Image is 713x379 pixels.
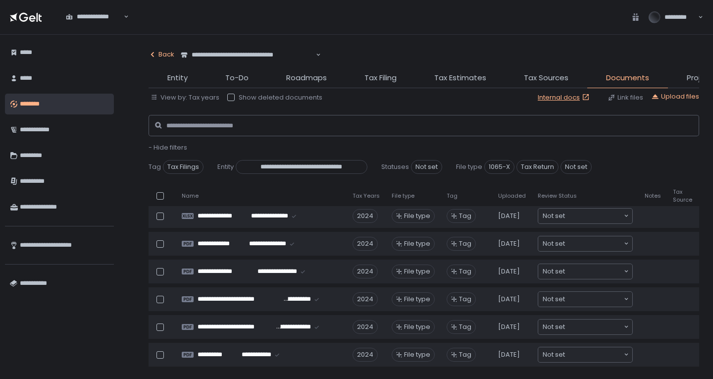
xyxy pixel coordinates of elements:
span: File type [404,350,430,359]
span: [DATE] [498,267,520,276]
span: Tax Source [673,188,692,203]
span: Tax Filings [163,160,204,174]
span: Not set [411,160,442,174]
div: Search for option [174,45,321,65]
button: - Hide filters [149,143,187,152]
span: [DATE] [498,239,520,248]
span: 1065-X [484,160,514,174]
div: Search for option [538,209,632,223]
button: Back [149,45,174,64]
div: Search for option [538,320,632,334]
div: Search for option [538,292,632,307]
span: File type [392,192,414,200]
span: File type [456,162,482,171]
button: Upload files [651,92,699,101]
div: Search for option [59,6,129,27]
input: Search for option [565,350,623,360]
span: Tag [459,239,471,248]
div: Search for option [538,264,632,279]
span: File type [404,267,430,276]
span: To-Do [225,72,249,84]
input: Search for option [565,239,623,249]
span: Uploaded [498,192,526,200]
span: Tag [459,323,471,331]
div: 2024 [353,209,378,223]
span: Tax Filing [364,72,397,84]
div: 2024 [353,237,378,251]
button: View by: Tax years [151,93,219,102]
span: Tax Estimates [434,72,486,84]
div: Search for option [538,236,632,251]
span: Tag [459,350,471,359]
span: File type [404,212,430,220]
span: Tag [459,295,471,304]
span: Not set [543,239,565,249]
span: [DATE] [498,212,520,220]
span: File type [404,295,430,304]
input: Search for option [122,12,123,22]
span: Tag [447,192,458,200]
span: Not set [560,160,592,174]
div: 2024 [353,348,378,362]
div: 2024 [353,265,378,278]
div: 2024 [353,292,378,306]
span: Tax Sources [524,72,568,84]
span: Tax Years [353,192,380,200]
span: Name [182,192,199,200]
span: File type [404,323,430,331]
span: Not set [543,350,565,360]
span: File type [404,239,430,248]
input: Search for option [565,322,623,332]
span: Not set [543,294,565,304]
span: Not set [543,267,565,276]
span: Review Status [538,192,577,200]
span: Tag [149,162,161,171]
span: Entity [217,162,234,171]
span: Not set [543,322,565,332]
span: [DATE] [498,323,520,331]
span: Roadmaps [286,72,327,84]
span: Notes [645,192,661,200]
span: Statuses [381,162,409,171]
span: Tag [459,267,471,276]
div: 2024 [353,320,378,334]
span: Tag [459,212,471,220]
span: [DATE] [498,295,520,304]
span: Entity [167,72,188,84]
input: Search for option [565,211,623,221]
span: Tax Return [516,160,559,174]
div: Search for option [538,347,632,362]
span: [DATE] [498,350,520,359]
button: Link files [608,93,643,102]
span: Not set [543,211,565,221]
input: Search for option [565,294,623,304]
a: Internal docs [538,93,592,102]
input: Search for option [565,267,623,276]
span: Documents [606,72,649,84]
div: Back [149,50,174,59]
